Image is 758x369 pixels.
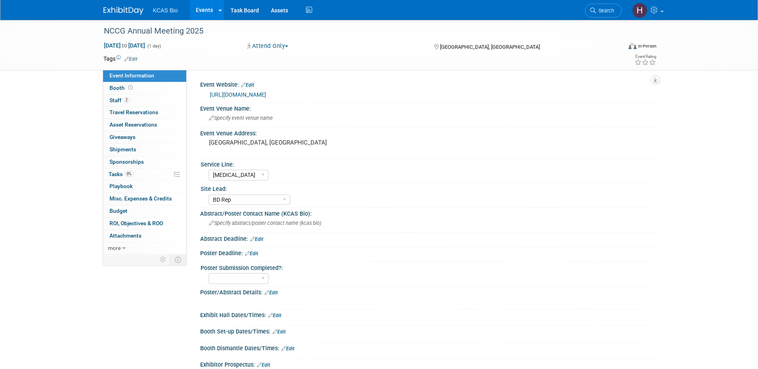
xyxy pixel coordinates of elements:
div: Abstract/Poster Contact Name (KCAS Bio): [200,208,655,218]
a: more [103,242,186,254]
div: Exhibit Hall Dates/Times: [200,309,655,319]
span: Sponsorships [109,159,144,165]
div: Exhibitor Prospectus: [200,359,655,369]
div: Abstract Deadline: [200,233,655,243]
span: Budget [109,208,127,214]
span: Playbook [109,183,133,189]
span: [GEOGRAPHIC_DATA], [GEOGRAPHIC_DATA] [440,44,540,50]
span: Tasks [109,171,133,177]
a: [URL][DOMAIN_NAME] [210,91,266,98]
a: Booth [103,82,186,94]
a: Edit [265,290,278,296]
pre: [GEOGRAPHIC_DATA], [GEOGRAPHIC_DATA] [209,139,381,146]
td: Toggle Event Tabs [170,254,186,265]
div: Service Line: [201,159,651,169]
span: KCAS Bio [153,7,178,14]
span: Event Information [109,72,154,79]
span: Attachments [109,232,141,239]
div: Poster/Abstract Details: [200,286,655,297]
div: Site Lead: [201,183,651,193]
a: Asset Reservations [103,119,186,131]
a: Edit [250,236,263,242]
a: Attachments [103,230,186,242]
span: Specify abstract/poster contact name (kcas bio) [209,220,321,226]
a: Edit [257,362,270,368]
a: Shipments [103,144,186,156]
a: Budget [103,205,186,217]
div: Poster Deadline: [200,247,655,258]
div: Event Website: [200,79,655,89]
a: Edit [245,251,258,256]
a: Edit [268,313,281,318]
div: Booth Dismantle Dates/Times: [200,342,655,353]
div: Event Rating [635,55,656,59]
a: Giveaways [103,131,186,143]
div: Event Venue Name: [200,103,655,113]
button: Attend Only [245,42,291,50]
img: Format-Inperson.png [629,43,637,49]
span: [DATE] [DATE] [103,42,145,49]
span: Booth not reserved yet [127,85,134,91]
div: Event Format [575,42,657,54]
span: Specify event venue name [209,115,273,121]
a: Event Information [103,70,186,82]
span: Booth [109,85,134,91]
span: Asset Reservations [109,121,157,128]
div: Poster Submission Completed?: [201,262,651,272]
span: Travel Reservations [109,109,158,115]
div: In-Person [638,43,657,49]
td: Personalize Event Tab Strip [156,254,170,265]
div: NCCG Annual Meeting 2025 [101,24,610,38]
img: Heather Sharbaugh [632,3,647,18]
div: Booth Set-up Dates/Times: [200,325,655,336]
a: Sponsorships [103,156,186,168]
a: Edit [281,346,294,351]
a: Tasks0% [103,169,186,181]
span: more [108,245,121,251]
span: 2 [123,97,129,103]
a: Search [585,4,622,18]
span: ROI, Objectives & ROO [109,220,163,226]
span: Shipments [109,146,136,153]
a: Edit [273,329,286,335]
span: Giveaways [109,134,135,140]
img: ExhibitDay [103,7,143,15]
span: Search [596,8,614,14]
a: Edit [241,82,254,88]
span: 0% [125,171,133,177]
span: Staff [109,97,129,103]
span: Misc. Expenses & Credits [109,195,172,202]
a: Misc. Expenses & Credits [103,193,186,205]
div: Event Venue Address: [200,127,655,137]
a: Playbook [103,181,186,192]
td: Tags [103,55,137,63]
a: Edit [124,56,137,62]
a: ROI, Objectives & ROO [103,218,186,230]
span: to [121,42,128,49]
a: Staff2 [103,95,186,107]
span: (1 day) [147,44,161,49]
a: Travel Reservations [103,107,186,119]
